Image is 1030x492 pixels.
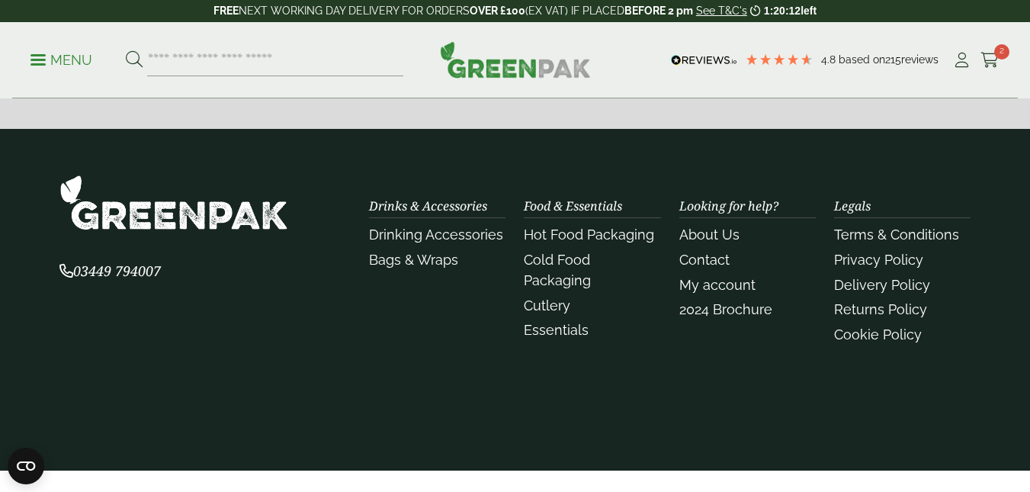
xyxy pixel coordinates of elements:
a: Menu [30,51,92,66]
a: Hot Food Packaging [524,227,654,243]
a: 2 [980,49,1000,72]
a: My account [679,277,756,293]
p: Menu [30,51,92,69]
a: Delivery Policy [834,277,930,293]
span: Based on [839,53,885,66]
a: Terms & Conditions [834,227,959,243]
a: Essentials [524,322,589,338]
button: Open CMP widget [8,448,44,484]
span: 1:20:12 [764,5,801,17]
span: reviews [901,53,939,66]
img: GreenPak Supplies [440,41,591,78]
span: left [801,5,817,17]
strong: FREE [213,5,239,17]
a: Cookie Policy [834,326,922,342]
a: Cutlery [524,297,570,314]
a: Contact [679,252,730,268]
a: Privacy Policy [834,252,923,268]
i: My Account [952,53,971,68]
strong: OVER £100 [470,5,525,17]
img: GreenPak Supplies [59,175,288,230]
a: Bags & Wraps [369,252,458,268]
a: See T&C's [696,5,747,17]
span: 03449 794007 [59,262,161,280]
span: 2 [994,44,1009,59]
div: 4.79 Stars [745,53,813,66]
a: About Us [679,227,740,243]
a: 03449 794007 [59,265,161,279]
span: 4.8 [821,53,839,66]
a: Cold Food Packaging [524,252,591,288]
a: Drinking Accessories [369,227,503,243]
a: Returns Policy [834,301,927,317]
strong: BEFORE 2 pm [624,5,693,17]
span: 215 [885,53,901,66]
img: REVIEWS.io [671,55,737,66]
i: Cart [980,53,1000,68]
a: 2024 Brochure [679,301,772,317]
